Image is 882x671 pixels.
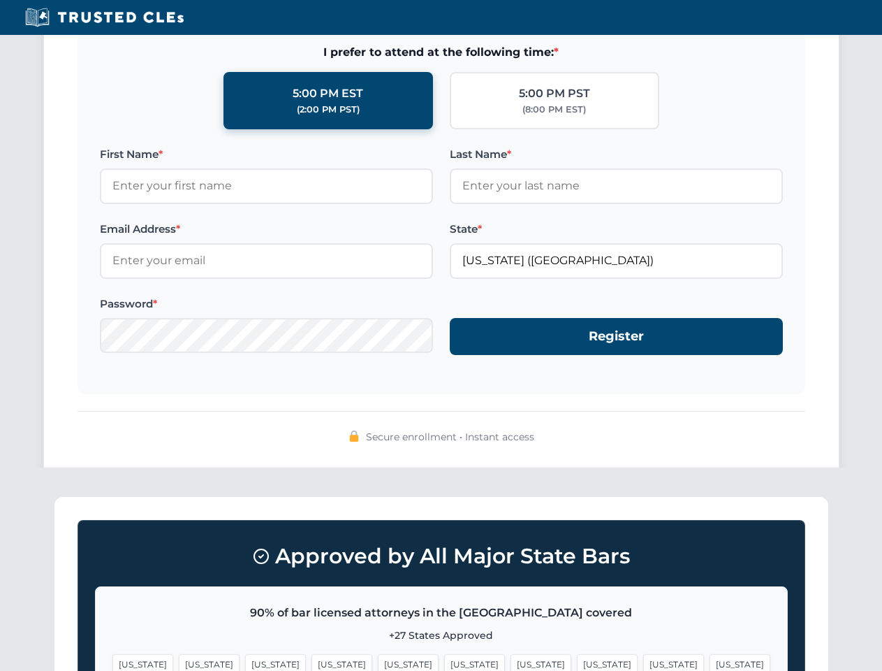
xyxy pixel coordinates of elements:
[450,243,783,278] input: Florida (FL)
[100,221,433,238] label: Email Address
[297,103,360,117] div: (2:00 PM PST)
[450,318,783,355] button: Register
[293,85,363,103] div: 5:00 PM EST
[519,85,590,103] div: 5:00 PM PST
[95,537,788,575] h3: Approved by All Major State Bars
[450,168,783,203] input: Enter your last name
[522,103,586,117] div: (8:00 PM EST)
[348,431,360,442] img: 🔒
[366,429,534,445] span: Secure enrollment • Instant access
[450,146,783,163] label: Last Name
[112,604,770,622] p: 90% of bar licensed attorneys in the [GEOGRAPHIC_DATA] covered
[112,628,770,643] p: +27 States Approved
[100,296,433,312] label: Password
[450,221,783,238] label: State
[100,43,783,62] span: I prefer to attend at the following time:
[100,146,433,163] label: First Name
[100,168,433,203] input: Enter your first name
[100,243,433,278] input: Enter your email
[21,7,188,28] img: Trusted CLEs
